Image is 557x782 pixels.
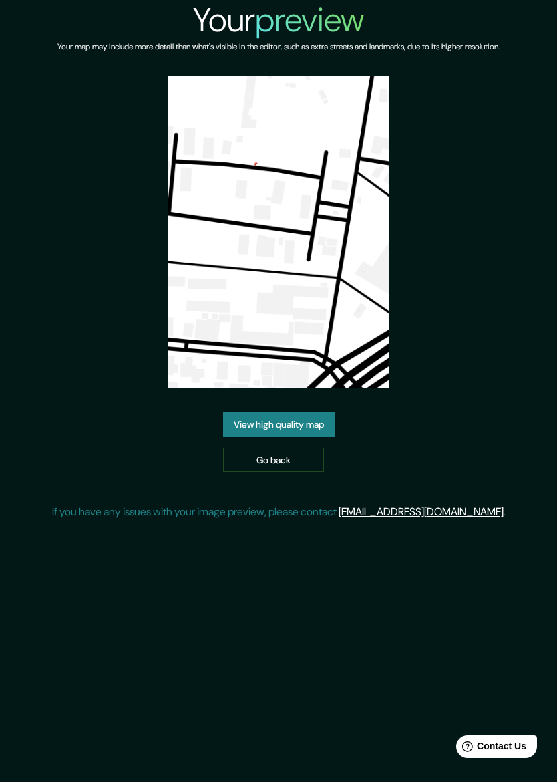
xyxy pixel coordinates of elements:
[223,412,335,437] a: View high quality map
[438,730,542,767] iframe: Help widget launcher
[339,505,504,519] a: [EMAIL_ADDRESS][DOMAIN_NAME]
[223,448,324,473] a: Go back
[168,76,389,388] img: created-map-preview
[57,40,500,54] h6: Your map may include more detail than what's visible in the editor, such as extra streets and lan...
[52,504,506,520] p: If you have any issues with your image preview, please contact .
